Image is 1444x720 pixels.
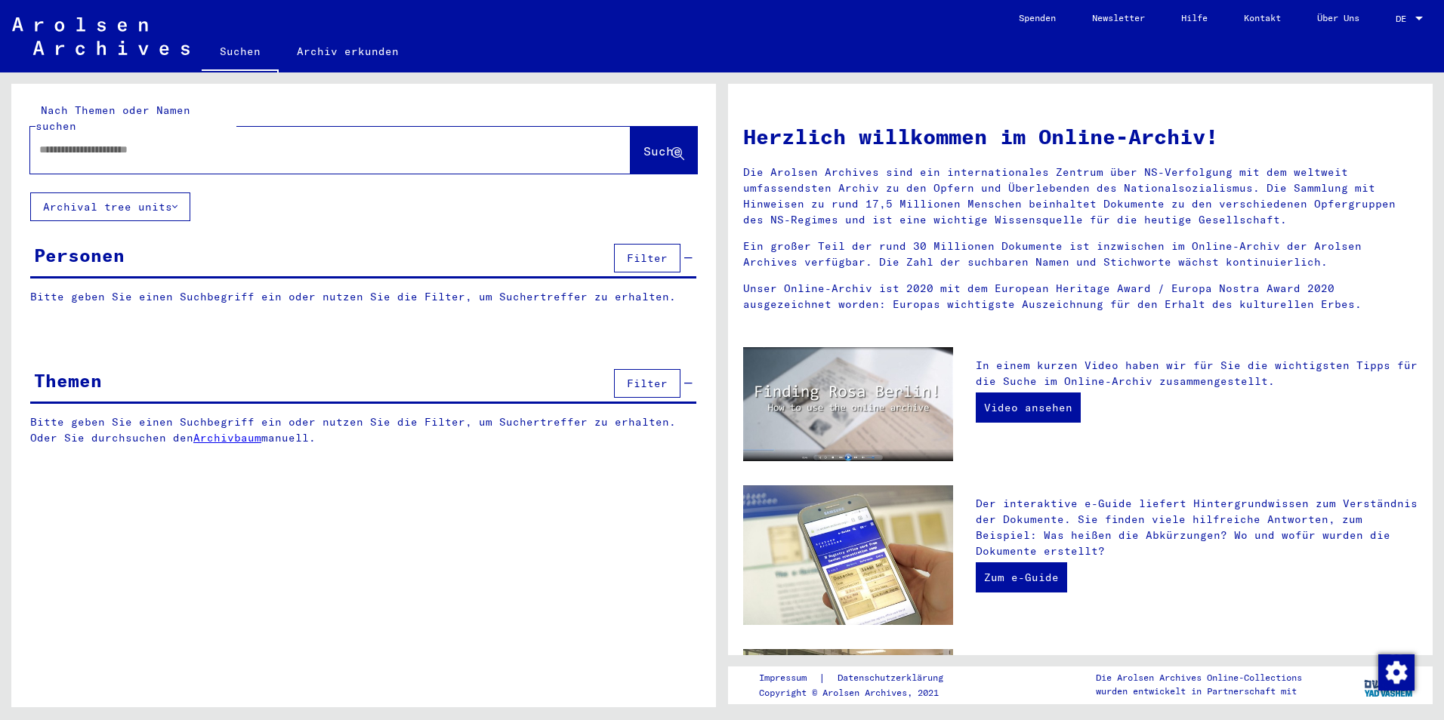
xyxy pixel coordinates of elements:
div: Themen [34,367,102,394]
p: Bitte geben Sie einen Suchbegriff ein oder nutzen Sie die Filter, um Suchertreffer zu erhalten. [30,289,696,305]
span: Suche [643,143,681,158]
p: Ein großer Teil der rund 30 Millionen Dokumente ist inzwischen im Online-Archiv der Arolsen Archi... [743,238,1418,270]
p: Die Arolsen Archives sind ein internationales Zentrum über NS-Verfolgung mit dem weltweit umfasse... [743,165,1418,228]
p: In einem kurzen Video haben wir für Sie die wichtigsten Tipps für die Suche im Online-Archiv zusa... [976,358,1418,389]
img: Arolsen_neg.svg [12,17,190,55]
mat-label: Nach Themen oder Namen suchen [35,103,190,133]
a: Zum e-Guide [976,562,1067,592]
img: video.jpg [743,347,953,461]
span: Filter [627,251,668,265]
p: Der interaktive e-Guide liefert Hintergrundwissen zum Verständnis der Dokumente. Sie finden viele... [976,496,1418,559]
a: Impressum [759,670,819,686]
a: Archiv erkunden [279,33,417,69]
img: yv_logo.png [1361,666,1418,703]
span: Filter [627,377,668,390]
a: Archivbaum [193,431,261,445]
p: Die Arolsen Archives Online-Collections [1096,671,1302,685]
div: Zustimmung ändern [1378,654,1414,690]
div: | [759,670,961,686]
div: Personen [34,242,125,269]
a: Datenschutzerklärung [825,670,961,686]
button: Filter [614,369,680,398]
img: Zustimmung ändern [1378,654,1415,691]
p: Copyright © Arolsen Archives, 2021 [759,686,961,700]
h1: Herzlich willkommen im Online-Archiv! [743,121,1418,152]
a: Suchen [202,33,279,72]
button: Filter [614,244,680,272]
button: Archival tree units [30,192,190,221]
p: wurden entwickelt in Partnerschaft mit [1096,685,1302,698]
button: Suche [631,127,697,174]
a: Video ansehen [976,392,1081,423]
span: DE [1396,14,1412,24]
img: eguide.jpg [743,485,953,625]
p: Bitte geben Sie einen Suchbegriff ein oder nutzen Sie die Filter, um Suchertreffer zu erhalten. O... [30,414,697,446]
p: Unser Online-Archiv ist 2020 mit dem European Heritage Award / Europa Nostra Award 2020 ausgezeic... [743,281,1418,312]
